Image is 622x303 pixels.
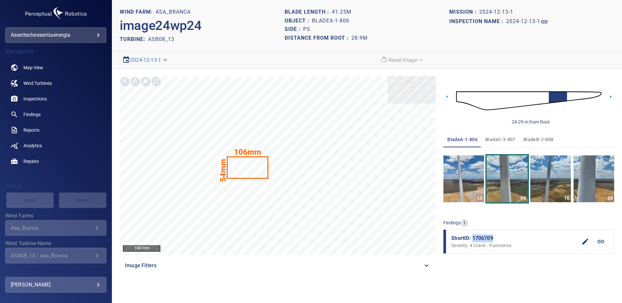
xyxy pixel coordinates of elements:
a: reports noActive [5,122,106,138]
span: bladeC-3-807 [485,136,516,144]
h1: Blade length : [285,9,332,15]
span: ShortID: 1706709 [451,234,577,242]
div: assettechessentiaenergia [5,27,106,43]
a: 2024-12-13-1 [130,57,161,63]
h1: 41.25m [332,9,351,15]
em: Reset Image [388,57,417,63]
h1: Inspection name : [449,19,506,25]
a: analytics noActive [5,138,106,153]
div: Go home [141,76,151,87]
a: 2024-12-13-1 [506,18,548,26]
img: assettechessentiaenergia-logo [23,5,88,22]
span: bladeB-2-808 [523,136,554,144]
span: Map View [23,64,43,71]
h2: ASB08_13 [148,36,174,42]
p: Severity: 4 Crack - Transverse [451,242,577,249]
span: Inspections [23,96,47,102]
h1: bladeA-1-806 [312,18,349,24]
a: windturbines noActive [5,75,106,91]
label: Wind Turbine Name [5,241,106,246]
div: Asa_Branca [11,225,93,231]
span: Image Filters [125,262,423,270]
div: Reset Image [377,54,427,66]
h4: Filters [5,183,106,189]
div: PS [520,194,528,202]
div: Toggle full page [151,76,161,87]
div: assettechessentiaenergia [11,30,101,40]
h1: 2024-12-13-1 [506,19,540,25]
div: 24-29 m from Root [512,119,550,125]
a: inspections noActive [5,91,106,107]
span: bladeA-1-806 [447,136,478,144]
a: TE [530,155,571,202]
span: Analytics [23,142,42,149]
div: ASB08_13 / Asa_Branca [11,253,93,259]
div: Zoom out [130,76,141,87]
h1: Object : [285,18,312,24]
a: map noActive [5,60,106,75]
div: Image Filters [120,258,436,273]
span: Reports [23,127,39,133]
div: TE [563,194,571,202]
a: repairs noActive [5,153,106,169]
label: Wind Farms [5,213,106,218]
h1: 28.9m [351,35,368,41]
a: SS [574,155,614,202]
div: Wind Turbine Name [5,248,106,263]
img: d [456,83,602,118]
div: [PERSON_NAME] [11,280,101,290]
a: findings noActive [5,107,106,122]
div: Wind Farms [5,220,106,236]
a: PS [487,155,527,202]
span: Repairs [23,158,39,165]
div: 2024-12-13-1 [120,54,171,66]
h1: 2024-12-13-1 [479,9,513,15]
h1: Mission : [449,9,479,15]
h1: WIND FARM: [120,9,155,15]
h1: Side : [285,26,303,33]
div: SS [606,194,614,202]
text: 106mm [234,148,261,157]
span: findings [443,220,461,225]
h1: Asa_Branca [155,9,191,15]
h4: Navigation [5,48,106,55]
div: LE [476,194,484,202]
span: Findings [23,111,41,118]
div: Zoom in [120,76,130,87]
h2: TURBINE: [120,36,148,42]
h2: image24wp24 [120,18,201,33]
span: Wind Turbines [23,80,52,86]
h1: PS [303,26,310,33]
text: 54mm [219,159,228,182]
h1: Distance from root : [285,35,351,41]
a: LE [443,155,484,202]
span: 1 [461,220,468,226]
